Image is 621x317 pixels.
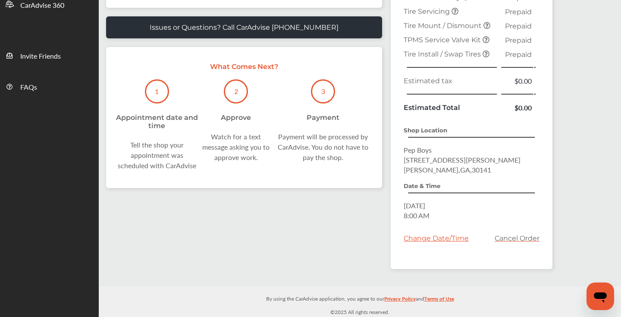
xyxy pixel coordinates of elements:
[115,63,373,71] p: What Comes Next?
[404,210,430,220] span: 8:00 AM
[404,127,447,134] strong: Shop Location
[404,145,432,155] span: Pep Boys
[404,201,425,210] span: [DATE]
[273,132,373,163] div: Payment will be processed by CarAdvise. You do not have to pay the shop.
[404,36,483,44] span: TPMS Service Valve Kit
[495,234,539,242] a: Cancel Order
[404,22,483,30] span: Tire Mount / Dismount
[404,7,452,16] span: Tire Servicing
[20,51,61,62] span: Invite Friends
[505,22,532,30] span: Prepaid
[115,140,199,171] div: Tell the shop your appointment was scheduled with CarAdvise
[404,165,491,175] span: [PERSON_NAME] , GA , 30141
[99,294,621,303] p: By using the CarAdvise application, you agree to our and
[234,86,238,96] p: 2
[221,113,251,122] div: Approve
[586,282,614,310] iframe: Button to launch messaging window
[384,294,416,307] a: Privacy Policy
[505,8,532,16] span: Prepaid
[404,234,469,242] div: Change Date/Time
[155,86,159,96] p: 1
[321,86,325,96] p: 3
[500,74,534,88] td: $0.00
[199,132,273,163] div: Watch for a text message asking you to approve work.
[505,36,532,44] span: Prepaid
[404,155,521,165] span: [STREET_ADDRESS][PERSON_NAME]
[401,100,500,115] td: Estimated Total
[404,182,440,189] strong: Date & Time
[106,16,382,38] a: Issues or Questions? Call CarAdvise [PHONE_NUMBER]
[424,294,454,307] a: Terms of Use
[150,23,339,31] p: Issues or Questions? Call CarAdvise [PHONE_NUMBER]
[505,50,532,59] span: Prepaid
[500,100,534,115] td: $0.00
[115,113,199,130] div: Appointment date and time
[401,74,500,88] td: Estimated tax
[307,113,339,122] div: Payment
[404,50,483,58] span: Tire Install / Swap Tires
[20,82,37,93] span: FAQs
